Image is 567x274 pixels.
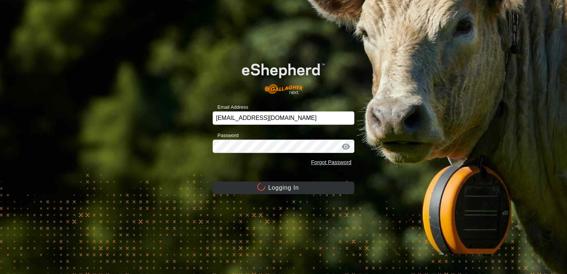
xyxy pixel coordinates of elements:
[213,104,248,111] label: Email Address
[213,182,354,194] button: Logging In
[311,159,351,165] a: Forgot Password
[213,132,239,139] label: Password
[213,111,354,125] input: Email Address
[227,52,340,100] img: E-shepherd Logo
